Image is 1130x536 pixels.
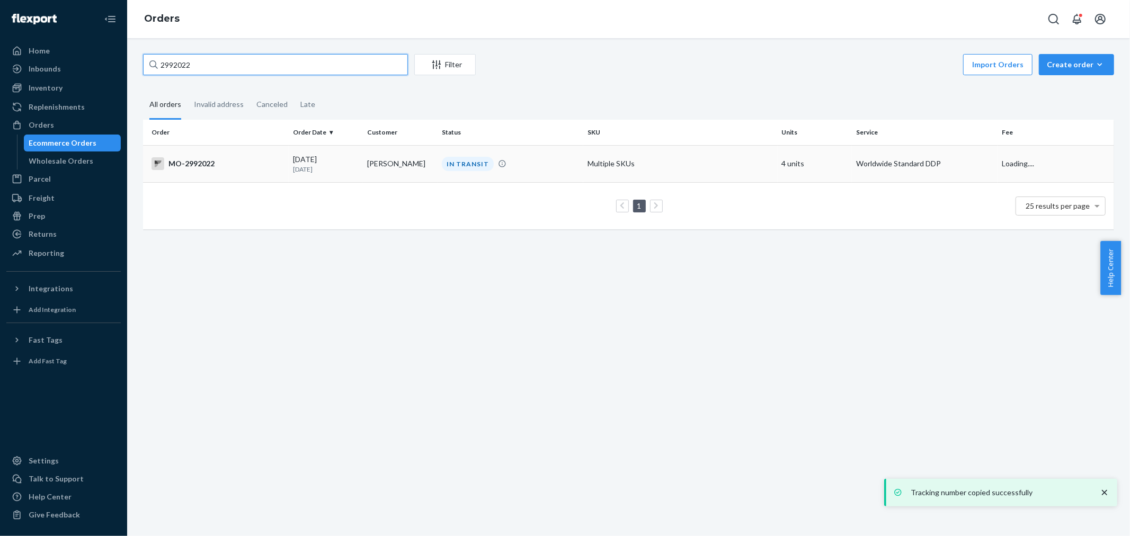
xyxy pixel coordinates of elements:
[289,120,363,145] th: Order Date
[6,245,121,262] a: Reporting
[856,158,993,169] p: Worldwide Standard DDP
[136,4,188,34] ol: breadcrumbs
[300,91,315,118] div: Late
[367,128,433,137] div: Customer
[293,154,359,174] div: [DATE]
[29,305,76,314] div: Add Integration
[415,59,475,70] div: Filter
[6,208,121,225] a: Prep
[852,120,998,145] th: Service
[29,174,51,184] div: Parcel
[998,145,1114,182] td: Loading....
[635,201,644,210] a: Page 1 is your current page
[143,54,408,75] input: Search orders
[29,492,72,502] div: Help Center
[24,153,121,169] a: Wholesale Orders
[6,60,121,77] a: Inbounds
[144,13,180,24] a: Orders
[778,145,852,182] td: 4 units
[29,102,85,112] div: Replenishments
[1090,8,1111,30] button: Open account menu
[100,8,121,30] button: Close Navigation
[29,229,57,239] div: Returns
[6,452,121,469] a: Settings
[29,474,84,484] div: Talk to Support
[29,248,64,258] div: Reporting
[6,42,121,59] a: Home
[6,171,121,187] a: Parcel
[778,120,852,145] th: Units
[1047,59,1106,70] div: Create order
[6,506,121,523] button: Give Feedback
[256,91,288,118] div: Canceled
[442,157,494,171] div: IN TRANSIT
[1039,54,1114,75] button: Create order
[24,135,121,151] a: Ecommerce Orders
[29,510,80,520] div: Give Feedback
[149,91,181,120] div: All orders
[293,165,359,174] p: [DATE]
[29,156,94,166] div: Wholesale Orders
[29,193,55,203] div: Freight
[583,145,778,182] td: Multiple SKUs
[29,46,50,56] div: Home
[29,83,63,93] div: Inventory
[6,488,121,505] a: Help Center
[12,14,57,24] img: Flexport logo
[6,190,121,207] a: Freight
[152,157,284,170] div: MO-2992022
[29,138,97,148] div: Ecommerce Orders
[963,54,1033,75] button: Import Orders
[363,145,438,182] td: [PERSON_NAME]
[29,120,54,130] div: Orders
[6,301,121,318] a: Add Integration
[998,120,1114,145] th: Fee
[194,91,244,118] div: Invalid address
[1026,201,1090,210] span: 25 results per page
[143,120,289,145] th: Order
[438,120,583,145] th: Status
[911,487,1089,498] p: Tracking number copied successfully
[29,356,67,365] div: Add Fast Tag
[29,211,45,221] div: Prep
[29,455,59,466] div: Settings
[414,54,476,75] button: Filter
[6,226,121,243] a: Returns
[583,120,778,145] th: SKU
[29,335,63,345] div: Fast Tags
[6,99,121,115] a: Replenishments
[29,283,73,294] div: Integrations
[6,353,121,370] a: Add Fast Tag
[6,117,121,133] a: Orders
[1099,487,1110,498] svg: close toast
[1066,8,1088,30] button: Open notifications
[1043,8,1064,30] button: Open Search Box
[6,332,121,349] button: Fast Tags
[6,79,121,96] a: Inventory
[6,280,121,297] button: Integrations
[6,470,121,487] a: Talk to Support
[1100,241,1121,295] button: Help Center
[29,64,61,74] div: Inbounds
